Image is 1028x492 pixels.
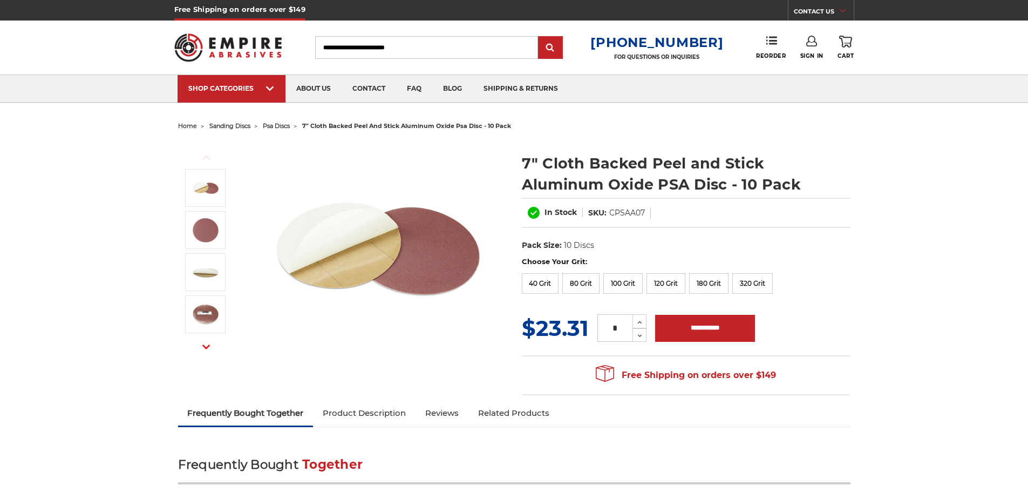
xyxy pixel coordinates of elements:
[468,401,559,425] a: Related Products
[188,84,275,92] div: SHOP CATEGORIES
[596,365,776,386] span: Free Shipping on orders over $149
[590,35,723,50] a: [PHONE_NUMBER]
[522,257,850,267] label: Choose Your Grit:
[193,146,219,169] button: Previous
[313,401,416,425] a: Product Description
[800,52,823,59] span: Sign In
[192,301,219,328] img: clothed backed AOX PSA - 10 Pack
[544,207,577,217] span: In Stock
[756,36,786,59] a: Reorder
[522,153,850,195] h1: 7" Cloth Backed Peel and Stick Aluminum Oxide PSA Disc - 10 Pack
[432,75,473,103] a: blog
[193,335,219,359] button: Next
[590,53,723,60] p: FOR QUESTIONS OR INQUIRIES
[564,240,594,251] dd: 10 Discs
[473,75,569,103] a: shipping & returns
[192,174,219,201] img: 7 inch Aluminum Oxide PSA Sanding Disc with Cloth Backing
[192,259,219,286] img: sticky backed sanding disc
[209,122,250,130] a: sanding discs
[396,75,432,103] a: faq
[342,75,396,103] a: contact
[609,207,645,219] dd: CPSAA07
[794,5,854,21] a: CONTACT US
[522,315,589,341] span: $23.31
[522,240,562,251] dt: Pack Size:
[588,207,607,219] dt: SKU:
[540,37,561,59] input: Submit
[838,52,854,59] span: Cart
[416,401,468,425] a: Reviews
[302,457,363,472] span: Together
[178,122,197,130] a: home
[174,26,282,69] img: Empire Abrasives
[178,401,314,425] a: Frequently Bought Together
[178,457,298,472] span: Frequently Bought
[302,122,511,130] span: 7" cloth backed peel and stick aluminum oxide psa disc - 10 pack
[285,75,342,103] a: about us
[756,52,786,59] span: Reorder
[270,141,486,358] img: 7 inch Aluminum Oxide PSA Sanding Disc with Cloth Backing
[263,122,290,130] a: psa discs
[838,36,854,59] a: Cart
[192,217,219,244] img: peel and stick psa aluminum oxide disc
